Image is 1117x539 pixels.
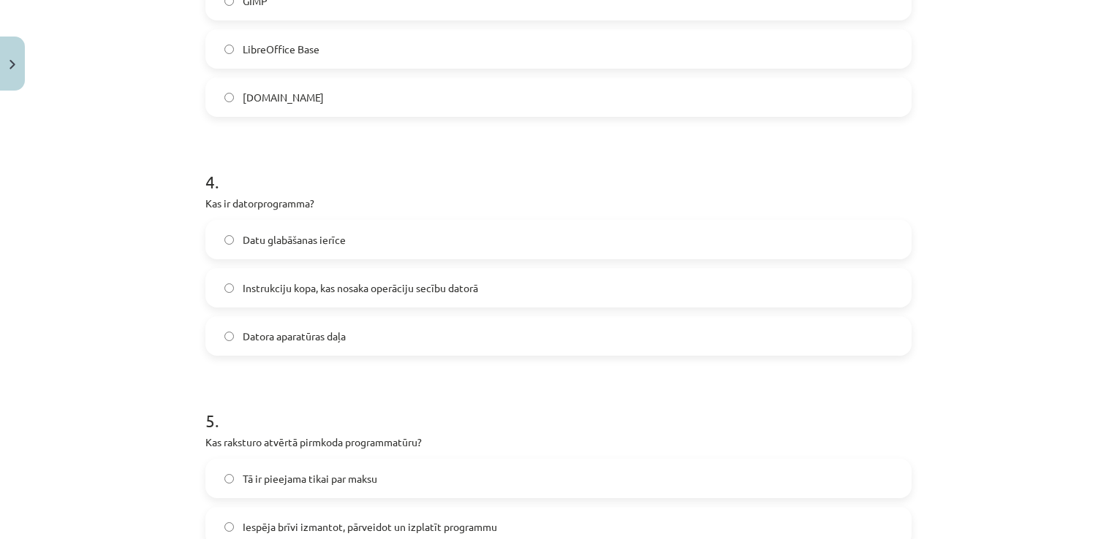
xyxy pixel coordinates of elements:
[224,235,234,245] input: Datu glabāšanas ierīce
[224,283,234,293] input: Instrukciju kopa, kas nosaka operāciju secību datorā
[224,332,234,341] input: Datora aparatūras daļa
[243,519,497,535] span: Iespēja brīvi izmantot, pārveidot un izplatīt programmu
[224,45,234,54] input: LibreOffice Base
[205,435,912,450] p: Kas raksturo atvērtā pirmkoda programmatūru?
[224,522,234,532] input: Iespēja brīvi izmantot, pārveidot un izplatīt programmu
[243,280,478,296] span: Instrukciju kopa, kas nosaka operāciju secību datorā
[243,90,324,105] span: [DOMAIN_NAME]
[205,196,912,211] p: Kas ir datorprogramma?
[243,471,377,486] span: Tā ir pieejama tikai par maksu
[205,146,912,191] h1: 4 .
[224,93,234,102] input: [DOMAIN_NAME]
[243,42,319,57] span: LibreOffice Base
[243,232,346,248] span: Datu glabāšanas ierīce
[224,474,234,483] input: Tā ir pieejama tikai par maksu
[205,385,912,430] h1: 5 .
[10,60,15,69] img: icon-close-lesson-0947bae3869378f0d4975bcd49f059093ad1ed9edebbc8119c70593378902aed.svg
[243,329,346,344] span: Datora aparatūras daļa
